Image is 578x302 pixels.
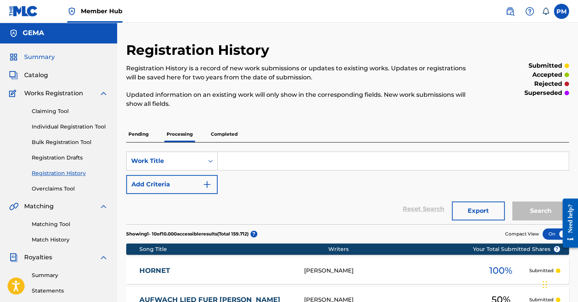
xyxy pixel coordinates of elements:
[32,169,108,177] a: Registration History
[489,264,512,277] span: 100 %
[126,42,273,59] h2: Registration History
[126,231,249,237] p: Showing 1 - 10 of 10.000 accessible results (Total 159.712 )
[209,126,240,142] p: Completed
[473,245,560,253] span: Your Total Submitted Shares
[532,70,562,79] p: accepted
[24,53,55,62] span: Summary
[164,126,195,142] p: Processing
[32,271,108,279] a: Summary
[24,253,52,262] span: Royalties
[9,253,18,262] img: Royalties
[24,202,54,211] span: Matching
[554,4,569,19] div: User Menu
[139,266,294,275] a: HORNET
[9,53,18,62] img: Summary
[32,220,108,228] a: Matching Tool
[9,71,48,80] a: CatalogCatalog
[534,79,562,88] p: rejected
[67,7,76,16] img: Top Rightsholder
[9,53,55,62] a: SummarySummary
[99,89,108,98] img: expand
[452,201,505,220] button: Export
[32,138,108,146] a: Bulk Registration Tool
[24,89,83,98] span: Works Registration
[131,156,199,166] div: Work Title
[126,175,218,194] button: Add Criteria
[9,29,18,38] img: Accounts
[542,273,547,296] div: Ziehen
[540,266,578,302] div: Chat-Widget
[81,7,122,15] span: Member Hub
[32,287,108,295] a: Statements
[328,245,496,253] div: Writers
[99,202,108,211] img: expand
[542,8,549,15] div: Notifications
[139,245,328,253] div: Song Title
[525,7,534,16] img: help
[32,185,108,193] a: Overclaims Tool
[99,253,108,262] img: expand
[304,266,472,275] div: [PERSON_NAME]
[202,180,212,189] img: 9d2ae6d4665cec9f34b9.svg
[524,88,562,98] p: superseded
[529,61,562,70] p: submitted
[540,266,578,302] iframe: Chat Widget
[126,90,467,108] p: Updated information on an existing work will only show in the corresponding fields. New work subm...
[250,231,257,237] span: ?
[126,126,151,142] p: Pending
[23,29,44,37] h5: GEMA
[505,7,515,16] img: search
[554,246,560,252] span: ?
[502,4,518,19] a: Public Search
[32,154,108,162] a: Registration Drafts
[557,193,578,254] iframe: Resource Center
[505,231,539,237] span: Compact View
[9,6,38,17] img: MLC Logo
[126,152,569,224] form: Search Form
[24,71,48,80] span: Catalog
[32,123,108,131] a: Individual Registration Tool
[32,107,108,115] a: Claiming Tool
[529,267,553,274] p: Submitted
[9,71,18,80] img: Catalog
[9,89,19,98] img: Works Registration
[32,236,108,244] a: Match History
[522,4,537,19] div: Help
[126,64,467,82] p: Registration History is a record of new work submissions or updates to existing works. Updates or...
[9,202,19,211] img: Matching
